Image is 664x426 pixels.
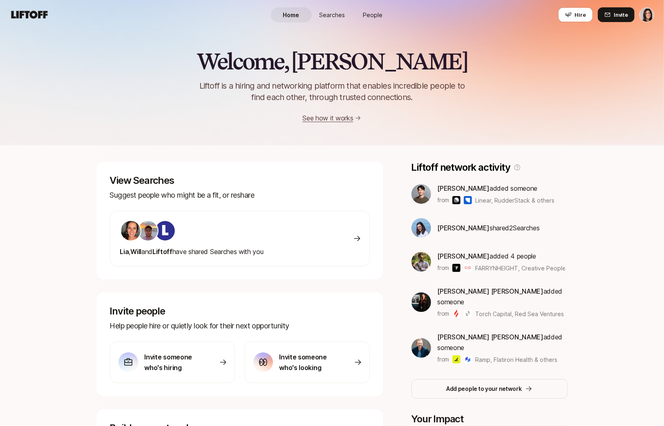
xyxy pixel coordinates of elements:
img: RudderStack [464,196,472,204]
p: Invite someone who's looking [279,352,337,373]
span: FARRYNHEIGHT, Creative People & others [475,265,590,272]
p: from [438,355,449,364]
p: Help people hire or quietly look for their next opportunity [110,320,370,332]
span: [PERSON_NAME] [PERSON_NAME] [438,333,543,341]
button: Invite [598,7,635,22]
span: [PERSON_NAME] [PERSON_NAME] [438,287,543,295]
p: Your Impact [411,413,568,425]
img: Torch Capital [452,310,461,318]
p: Add people to your network [446,384,522,394]
button: Add people to your network [411,379,568,399]
p: from [438,263,449,273]
span: Hire [575,11,586,19]
a: See how it works [303,114,353,122]
span: and [141,248,152,256]
img: Eleanor Morgan [640,8,654,22]
span: Lia [120,248,129,256]
img: ACg8ocKIuO9-sklR2KvA8ZVJz4iZ_g9wtBiQREC3t8A94l4CTg=s160-c [155,221,175,241]
img: ACg8ocLS2l1zMprXYdipp7mfi5ZAPgYYEnnfB-SEFN0Ix-QHc6UIcGI=s160-c [411,338,431,358]
img: Red Sea Ventures [464,310,472,318]
p: Invite people [110,306,370,317]
span: have shared Searches with you [120,248,264,256]
button: Eleanor Morgan [639,7,654,22]
span: Torch Capital, Red Sea Ventures & others [475,310,588,317]
span: [PERSON_NAME] [438,252,490,260]
span: [PERSON_NAME] [438,184,490,192]
p: from [438,195,449,205]
button: Hire [558,7,593,22]
img: a70349f9_e5a8_49fa_a668_8635b3aff3e4.jpg [411,292,431,312]
span: People [363,11,383,19]
p: Invite someone who's hiring [145,352,202,373]
img: Linear [452,196,461,204]
img: ACg8ocLBQzhvHPWkBiAPnRlRV1m5rfT8VCpvLNjRCKnQzlOx1sWIVRQ=s160-c [411,184,431,204]
a: Home [271,7,312,22]
span: Searches [319,11,345,19]
img: 3b21b1e9_db0a_4655_a67f_ab9b1489a185.jpg [411,218,431,238]
span: Liftoff [152,248,172,256]
p: Suggest people who might be a fit, or reshare [110,190,370,201]
p: Liftoff network activity [411,162,510,173]
p: from [438,309,449,319]
p: added 4 people [438,251,566,261]
a: Searches [312,7,353,22]
span: Ramp, Flatiron Health & others [475,355,557,364]
img: FARRYNHEIGHT [452,264,461,272]
p: added someone [438,332,568,353]
img: ACg8ocJgLS4_X9rs-p23w7LExaokyEoWgQo9BGx67dOfttGDosg=s160-c [138,221,158,241]
span: Will [130,248,141,256]
p: shared 2 Search es [438,223,540,233]
img: 490561b5_2133_45f3_8e39_178badb376a1.jpg [121,221,141,241]
span: , [129,248,131,256]
span: Linear, RudderStack & others [475,196,554,205]
img: Creative People [464,264,472,272]
p: Liftoff is a hiring and networking platform that enables incredible people to find each other, th... [186,80,478,103]
img: bae93d0f_93aa_4860_92e6_229114e9f6b1.jpg [411,252,431,272]
p: added someone [438,183,555,194]
span: [PERSON_NAME] [438,224,490,232]
p: View Searches [110,175,370,186]
p: added someone [438,286,568,307]
span: Home [283,11,300,19]
img: Ramp [452,355,461,364]
h2: Welcome, [PERSON_NAME] [197,49,467,74]
a: People [353,7,393,22]
span: Invite [614,11,628,19]
img: Flatiron Health [464,355,472,364]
